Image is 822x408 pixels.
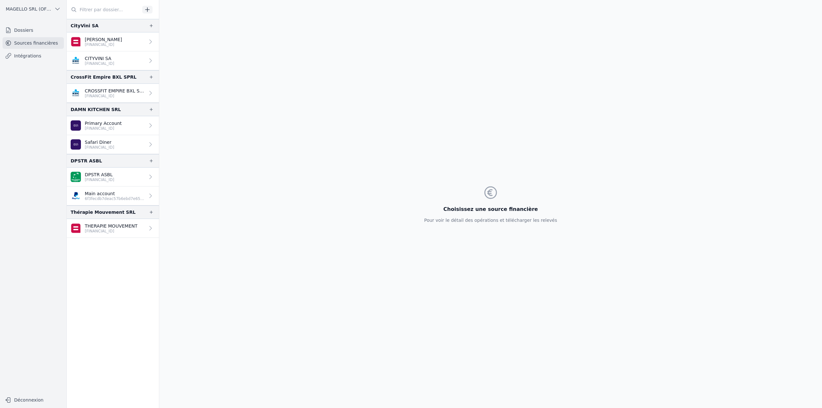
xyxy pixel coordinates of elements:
p: [FINANCIAL_ID] [85,126,122,131]
p: Safari Diner [85,139,114,145]
a: THERAPIE MOUVEMENT [FINANCIAL_ID] [67,219,159,238]
img: BNP_BE_BUSINESS_GEBABEBB.png [71,172,81,182]
img: belfius-1.png [71,37,81,47]
div: CrossFit Empire BXL SPRL [71,73,136,81]
a: Primary Account [FINANCIAL_ID] [67,116,159,135]
p: 6f3fecdb7deac57b6ebd7e6514363c13 [85,196,145,201]
img: KBC_BRUSSELS_KREDBEBB.png [71,56,81,66]
p: Pour voir le détail des opérations et télécharger les relevés [424,217,557,223]
p: CROSSFIT EMPIRE BXL SRL [85,88,145,94]
p: [PERSON_NAME] [85,36,122,43]
p: [FINANCIAL_ID] [85,177,114,182]
p: DPSTR ASBL [85,171,114,178]
a: CROSSFIT EMPIRE BXL SRL [FINANCIAL_ID] [67,84,159,103]
p: THERAPIE MOUVEMENT [85,223,137,229]
button: MAGELLO SRL (OFFICIEL) [3,4,64,14]
div: CityVini SA [71,22,99,30]
div: Thérapie Mouvement SRL [71,208,136,216]
a: [PERSON_NAME] [FINANCIAL_ID] [67,32,159,51]
h3: Choisissez une source financière [424,205,557,213]
img: PAYPAL_PPLXLULL.png [71,191,81,201]
span: MAGELLO SRL (OFFICIEL) [6,6,52,12]
img: AION_BMPBBEBBXXX.png [71,139,81,150]
a: Main account 6f3fecdb7deac57b6ebd7e6514363c13 [67,187,159,205]
div: DPSTR ASBL [71,157,102,165]
a: Intégrations [3,50,64,62]
p: Primary Account [85,120,122,126]
p: [FINANCIAL_ID] [85,61,114,66]
p: CITYVINI SA [85,55,114,62]
p: Main account [85,190,145,197]
p: [FINANCIAL_ID] [85,229,137,234]
a: CITYVINI SA [FINANCIAL_ID] [67,51,159,70]
p: [FINANCIAL_ID] [85,145,114,150]
p: [FINANCIAL_ID] [85,42,122,47]
p: [FINANCIAL_ID] [85,93,145,99]
img: belfius.png [71,223,81,233]
button: Déconnexion [3,395,64,405]
a: Sources financières [3,37,64,49]
img: AION_BMPBBEBBXXX.png [71,120,81,131]
img: KBC_BRUSSELS_KREDBEBB.png [71,88,81,98]
a: Dossiers [3,24,64,36]
div: DAMN KITCHEN SRL [71,106,121,113]
a: DPSTR ASBL [FINANCIAL_ID] [67,168,159,187]
input: Filtrer par dossier... [67,4,140,15]
a: Safari Diner [FINANCIAL_ID] [67,135,159,154]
